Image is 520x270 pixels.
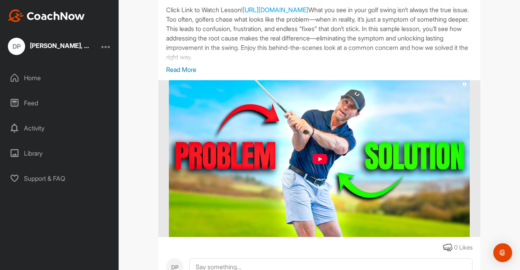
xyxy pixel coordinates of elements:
div: 0 Likes [454,243,472,252]
div: Home [4,68,115,88]
img: media [169,80,470,237]
div: Activity [4,118,115,138]
div: [PERSON_NAME], At Pronghorn` [30,42,93,49]
div: Support & FAQ [4,169,115,188]
div: Feed [4,93,115,113]
div: Library [4,143,115,163]
p: Read More [166,65,472,74]
img: CoachNow [8,9,85,22]
div: DP [8,38,25,55]
div: Open Intercom Messenger [493,243,512,262]
a: [URL][DOMAIN_NAME] [243,6,308,14]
